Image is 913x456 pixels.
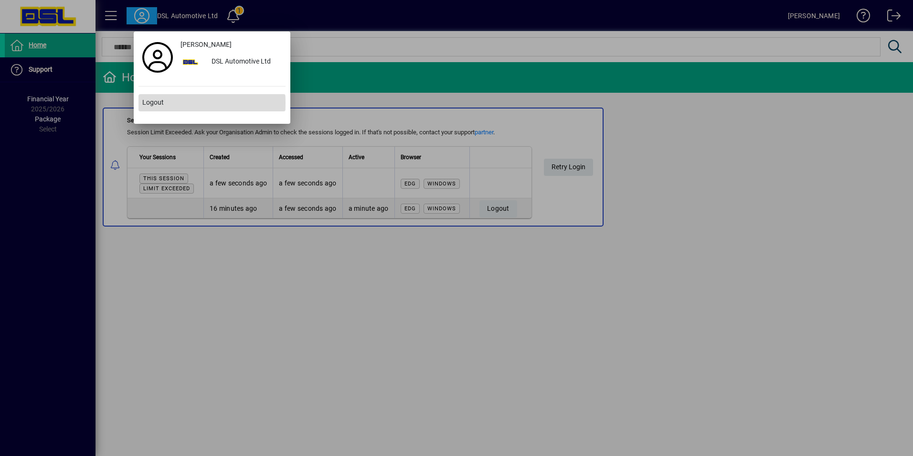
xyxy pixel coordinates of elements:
span: [PERSON_NAME] [180,40,232,50]
a: [PERSON_NAME] [177,36,286,54]
a: Profile [138,49,177,66]
button: Logout [138,94,286,111]
span: Logout [142,98,164,108]
button: DSL Automotive Ltd [177,54,286,71]
div: DSL Automotive Ltd [204,54,286,71]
